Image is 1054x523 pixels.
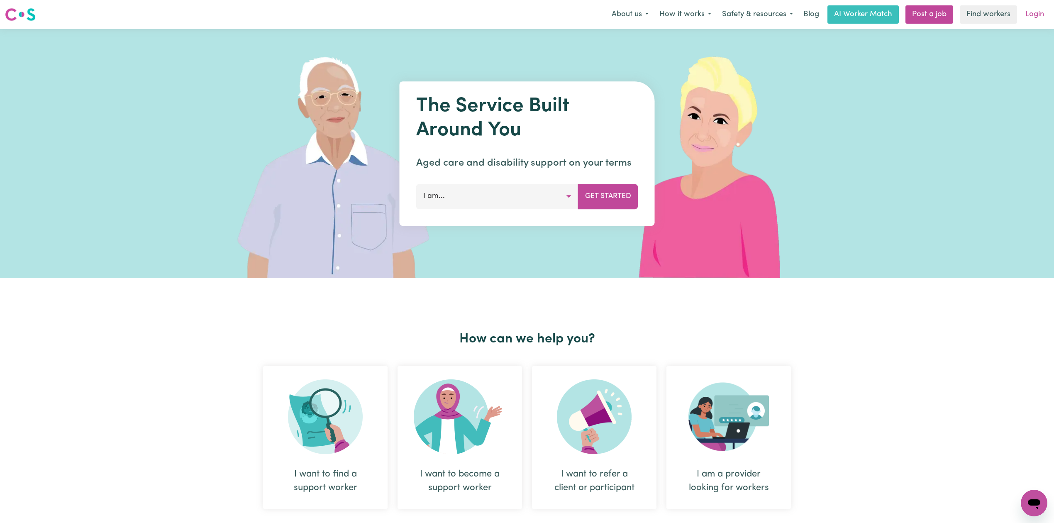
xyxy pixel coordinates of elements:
div: I am a provider looking for workers [686,467,771,495]
button: Safety & resources [717,6,798,23]
a: Login [1020,5,1049,24]
iframe: Button to launch messaging window [1021,490,1047,516]
h1: The Service Built Around You [416,95,638,142]
button: About us [606,6,654,23]
h2: How can we help you? [258,331,796,347]
a: Blog [798,5,824,24]
div: I want to refer a client or participant [552,467,637,495]
div: I want to become a support worker [398,366,522,509]
div: I want to find a support worker [283,467,368,495]
button: Get Started [578,184,638,209]
a: Post a job [905,5,953,24]
button: How it works [654,6,717,23]
img: Careseekers logo [5,7,36,22]
a: Careseekers logo [5,5,36,24]
img: Refer [557,379,632,454]
img: Become Worker [414,379,506,454]
div: I am a provider looking for workers [666,366,791,509]
a: AI Worker Match [827,5,899,24]
div: I want to refer a client or participant [532,366,656,509]
img: Provider [688,379,769,454]
div: I want to find a support worker [263,366,388,509]
div: I want to become a support worker [417,467,502,495]
img: Search [288,379,363,454]
a: Find workers [960,5,1017,24]
button: I am... [416,184,578,209]
p: Aged care and disability support on your terms [416,156,638,171]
